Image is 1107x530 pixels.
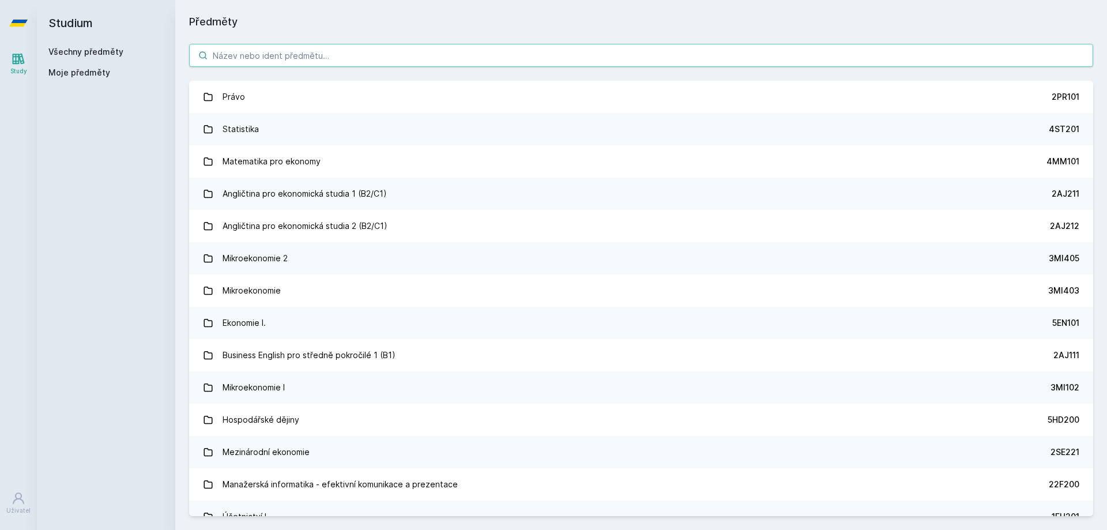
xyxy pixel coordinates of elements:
div: Mikroekonomie I [223,376,285,399]
a: Angličtina pro ekonomická studia 1 (B2/C1) 2AJ211 [189,178,1093,210]
a: Ekonomie I. 5EN101 [189,307,1093,339]
a: Právo 2PR101 [189,81,1093,113]
a: Manažerská informatika - efektivní komunikace a prezentace 22F200 [189,468,1093,501]
div: Právo [223,85,245,108]
div: 1FU201 [1052,511,1079,523]
div: 3MI403 [1048,285,1079,296]
a: Mikroekonomie 3MI403 [189,275,1093,307]
div: 2AJ212 [1050,220,1079,232]
h1: Předměty [189,14,1093,30]
div: 3MI405 [1049,253,1079,264]
a: Angličtina pro ekonomická studia 2 (B2/C1) 2AJ212 [189,210,1093,242]
input: Název nebo ident předmětu… [189,44,1093,67]
div: Manažerská informatika - efektivní komunikace a prezentace [223,473,458,496]
a: Mikroekonomie 2 3MI405 [189,242,1093,275]
div: 2SE221 [1050,446,1079,458]
a: Mezinárodní ekonomie 2SE221 [189,436,1093,468]
div: Matematika pro ekonomy [223,150,321,173]
div: Hospodářské dějiny [223,408,299,431]
div: Statistika [223,118,259,141]
a: Business English pro středně pokročilé 1 (B1) 2AJ111 [189,339,1093,371]
div: 2AJ211 [1052,188,1079,200]
div: 4MM101 [1046,156,1079,167]
div: Ekonomie I. [223,311,266,334]
div: Study [10,67,27,76]
div: 2PR101 [1052,91,1079,103]
div: 5HD200 [1048,414,1079,426]
a: Uživatel [2,486,35,521]
div: Angličtina pro ekonomická studia 1 (B2/C1) [223,182,387,205]
div: Uživatel [6,506,31,515]
div: 22F200 [1049,479,1079,490]
div: Angličtina pro ekonomická studia 2 (B2/C1) [223,215,387,238]
div: Business English pro středně pokročilé 1 (B1) [223,344,396,367]
a: Mikroekonomie I 3MI102 [189,371,1093,404]
div: 5EN101 [1052,317,1079,329]
div: 3MI102 [1050,382,1079,393]
span: Moje předměty [48,67,110,78]
div: 4ST201 [1049,123,1079,135]
div: Mikroekonomie 2 [223,247,288,270]
a: Study [2,46,35,81]
a: Hospodářské dějiny 5HD200 [189,404,1093,436]
a: Všechny předměty [48,47,123,57]
a: Statistika 4ST201 [189,113,1093,145]
div: 2AJ111 [1053,349,1079,361]
div: Mikroekonomie [223,279,281,302]
a: Matematika pro ekonomy 4MM101 [189,145,1093,178]
div: Účetnictví I. [223,505,269,528]
div: Mezinárodní ekonomie [223,441,310,464]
